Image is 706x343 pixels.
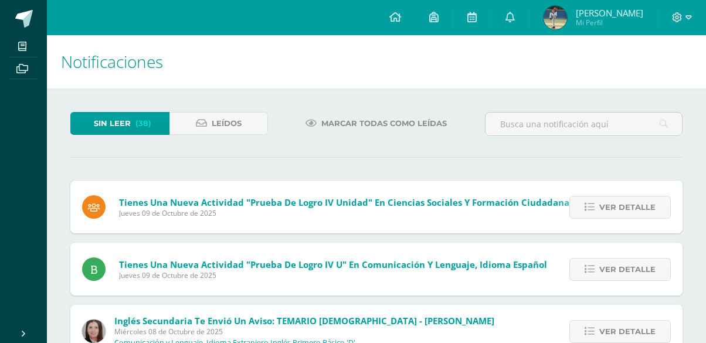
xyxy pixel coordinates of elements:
span: Miércoles 08 de Octubre de 2025 [114,327,494,337]
span: Mi Perfil [576,18,643,28]
input: Busca una notificación aquí [486,113,682,135]
span: Ver detalle [599,321,656,342]
span: [PERSON_NAME] [576,7,643,19]
a: Sin leer(38) [70,112,169,135]
img: 8af0450cf43d44e38c4a1497329761f3.png [82,320,106,343]
span: Ver detalle [599,259,656,280]
span: (38) [135,113,151,134]
span: Notificaciones [61,50,163,73]
span: Leídos [212,113,242,134]
span: Inglés Secundaria te envió un aviso: TEMARIO [DEMOGRAPHIC_DATA] - [PERSON_NAME] [114,315,494,327]
span: Jueves 09 de Octubre de 2025 [119,208,657,218]
span: Ver detalle [599,196,656,218]
span: Tienes una nueva actividad "Prueba de logro IV U" En Comunicación y Lenguaje, Idioma Español [119,259,547,270]
span: Tienes una nueva actividad "Prueba de Logro IV Unidad" En Ciencias Sociales y Formación Ciudadana... [119,196,657,208]
a: Marcar todas como leídas [291,112,461,135]
span: Marcar todas como leídas [321,113,447,134]
a: Leídos [169,112,269,135]
img: ccc140685db00e70f2706f9af0124b92.png [544,6,567,29]
span: Jueves 09 de Octubre de 2025 [119,270,547,280]
span: Sin leer [94,113,131,134]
